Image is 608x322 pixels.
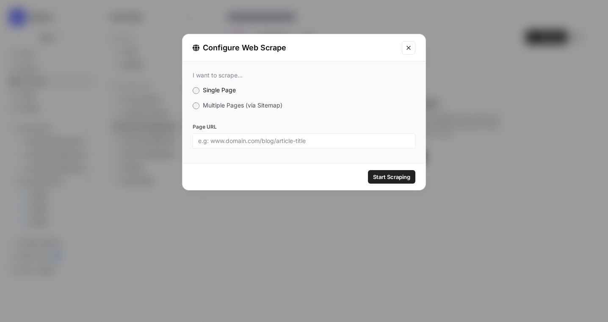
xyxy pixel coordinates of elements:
[193,102,199,109] input: Multiple Pages (via Sitemap)
[373,173,410,181] span: Start Scraping
[193,72,415,79] div: I want to scrape...
[193,42,397,54] div: Configure Web Scrape
[193,123,415,131] label: Page URL
[203,86,236,94] span: Single Page
[368,170,415,184] button: Start Scraping
[193,87,199,94] input: Single Page
[402,41,415,55] button: Close modal
[198,137,410,145] input: e.g: www.domain.com/blog/article-title
[203,102,282,109] span: Multiple Pages (via Sitemap)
